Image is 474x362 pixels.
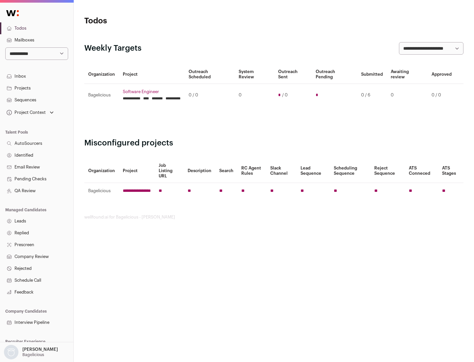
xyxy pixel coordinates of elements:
th: Lead Sequence [297,159,330,183]
th: Job Listing URL [155,159,184,183]
img: nopic.png [4,345,18,359]
th: Description [184,159,215,183]
th: Organization [84,65,119,84]
th: Search [215,159,237,183]
td: 0 / 0 [428,84,456,107]
button: Open dropdown [5,108,55,117]
a: Software Engineer [123,89,181,94]
th: Outreach Sent [274,65,312,84]
th: Outreach Pending [312,65,357,84]
th: Awaiting review [387,65,428,84]
th: Project [119,159,155,183]
th: Reject Sequence [370,159,405,183]
img: Wellfound [3,7,22,20]
div: Project Context [5,110,46,115]
td: Bagelicious [84,183,119,199]
th: Project [119,65,185,84]
th: ATS Conneced [405,159,438,183]
th: System Review [235,65,274,84]
td: 0 / 0 [185,84,235,107]
footer: wellfound:ai for Bagelicious - [PERSON_NAME] [84,215,463,220]
h1: Todos [84,16,211,26]
p: [PERSON_NAME] [22,347,58,352]
h2: Misconfigured projects [84,138,463,148]
td: Bagelicious [84,84,119,107]
th: Outreach Scheduled [185,65,235,84]
th: Submitted [357,65,387,84]
th: RC Agent Rules [237,159,266,183]
td: 0 [235,84,274,107]
th: Slack Channel [266,159,297,183]
h2: Weekly Targets [84,43,142,54]
button: Open dropdown [3,345,59,359]
th: ATS Stages [438,159,463,183]
p: Bagelicious [22,352,44,357]
th: Scheduling Sequence [330,159,370,183]
th: Approved [428,65,456,84]
td: 0 / 6 [357,84,387,107]
th: Organization [84,159,119,183]
span: / 0 [282,92,288,98]
td: 0 [387,84,428,107]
